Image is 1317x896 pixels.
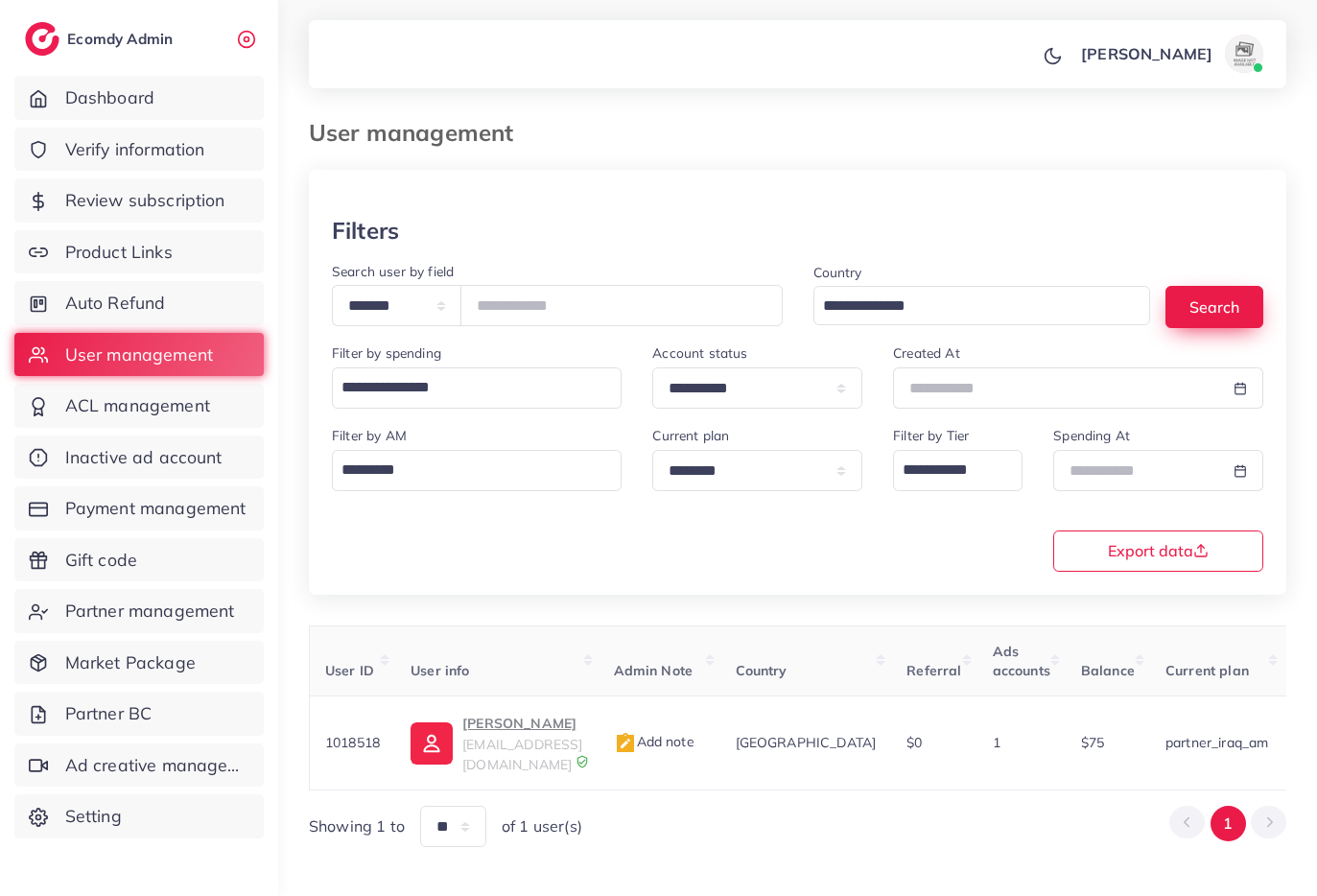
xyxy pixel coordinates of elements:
[1165,734,1268,751] span: partner_iraq_am
[14,794,264,838] a: Setting
[1108,543,1209,558] span: Export data
[813,286,1151,325] div: Search for option
[906,662,961,679] span: Referral
[14,641,264,685] a: Market Package
[906,734,922,751] span: $0
[309,815,405,837] span: Showing 1 to
[65,85,154,110] span: Dashboard
[14,281,264,325] a: Auto Refund
[25,22,59,56] img: logo
[893,426,969,445] label: Filter by Tier
[652,343,747,363] label: Account status
[896,454,998,486] input: Search for option
[411,712,582,774] a: [PERSON_NAME][EMAIL_ADDRESS][DOMAIN_NAME]
[14,178,264,223] a: Review subscription
[332,367,622,409] div: Search for option
[67,30,177,48] h2: Ecomdy Admin
[65,804,122,829] span: Setting
[614,732,637,755] img: admin_note.cdd0b510.svg
[65,650,196,675] span: Market Package
[1053,426,1130,445] label: Spending At
[576,755,589,768] img: 9CAL8B2pu8EFxCJHYAAAAldEVYdGRhdGU6Y3JlYXRlADIwMjItMTItMDlUMDQ6NTg6MzkrMDA6MDBXSlgLAAAAJXRFWHRkYXR...
[14,538,264,582] a: Gift code
[65,753,249,778] span: Ad creative management
[14,589,264,633] a: Partner management
[14,333,264,377] a: User management
[332,217,399,245] h3: Filters
[813,263,862,282] label: Country
[335,454,597,486] input: Search for option
[25,22,177,56] a: logoEcomdy Admin
[65,599,235,624] span: Partner management
[1211,806,1246,841] button: Go to page 1
[332,450,622,491] div: Search for option
[652,426,729,445] label: Current plan
[462,736,582,772] span: [EMAIL_ADDRESS][DOMAIN_NAME]
[65,137,205,162] span: Verify information
[1169,806,1286,841] ul: Pagination
[65,701,153,726] span: Partner BC
[14,743,264,788] a: Ad creative management
[14,76,264,120] a: Dashboard
[1165,662,1249,679] span: Current plan
[65,445,223,470] span: Inactive ad account
[14,692,264,736] a: Partner BC
[332,262,454,281] label: Search user by field
[614,733,694,750] span: Add note
[65,291,166,316] span: Auto Refund
[332,343,441,363] label: Filter by spending
[65,496,247,521] span: Payment management
[1225,35,1263,73] img: avatar
[65,240,173,265] span: Product Links
[893,450,1023,491] div: Search for option
[993,734,1000,751] span: 1
[325,734,380,751] span: 1018518
[1070,35,1271,73] a: [PERSON_NAME]avatar
[411,662,469,679] span: User info
[411,722,453,765] img: ic-user-info.36bf1079.svg
[309,119,529,147] h3: User management
[65,342,213,367] span: User management
[65,188,225,213] span: Review subscription
[1165,286,1263,327] button: Search
[65,548,137,573] span: Gift code
[736,662,788,679] span: Country
[893,343,960,363] label: Created At
[614,662,694,679] span: Admin Note
[14,486,264,531] a: Payment management
[335,371,597,404] input: Search for option
[816,292,1126,321] input: Search for option
[993,643,1050,679] span: Ads accounts
[502,815,582,837] span: of 1 user(s)
[1081,662,1135,679] span: Balance
[65,393,210,418] span: ACL management
[14,128,264,172] a: Verify information
[325,662,374,679] span: User ID
[332,426,407,445] label: Filter by AM
[1081,42,1212,65] p: [PERSON_NAME]
[14,436,264,480] a: Inactive ad account
[14,384,264,428] a: ACL management
[462,712,582,735] p: [PERSON_NAME]
[14,230,264,274] a: Product Links
[1081,734,1104,751] span: $75
[736,734,877,751] span: [GEOGRAPHIC_DATA]
[1053,531,1263,572] button: Export data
